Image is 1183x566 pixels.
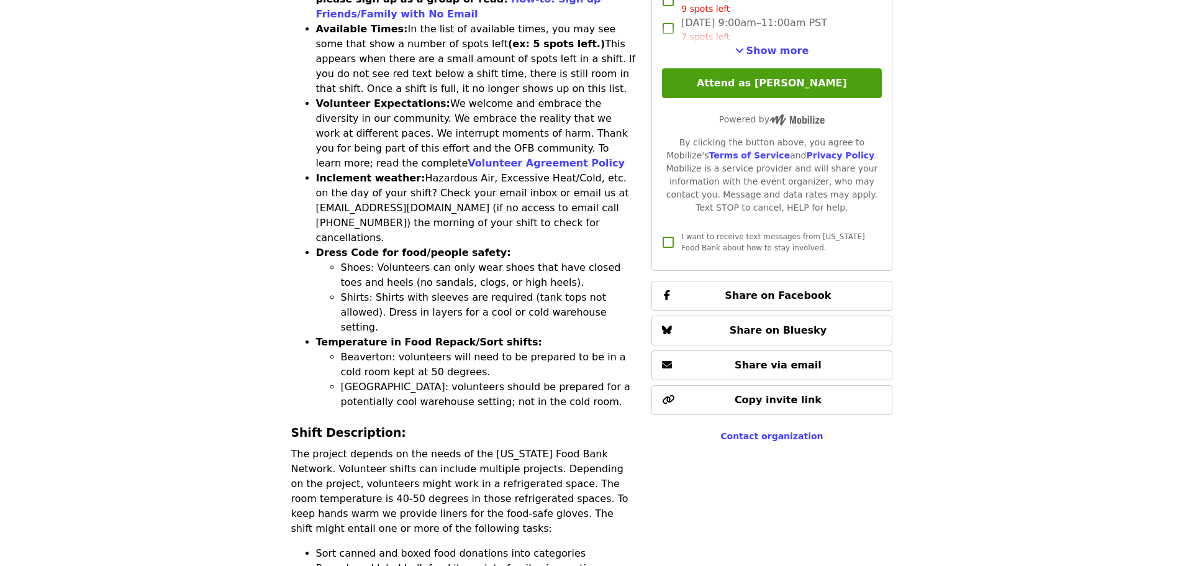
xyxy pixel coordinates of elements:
a: Contact organization [720,431,823,441]
strong: (ex: 5 spots left.) [508,38,605,50]
a: Terms of Service [709,150,790,160]
span: 9 spots left [681,4,730,14]
p: The project depends on the needs of the [US_STATE] Food Bank Network. Volunteer shifts can includ... [291,447,637,536]
button: Share via email [651,350,892,380]
span: Show more [746,45,809,57]
button: Share on Facebook [651,281,892,311]
li: Shirts: Shirts with sleeves are required (tank tops not allowed). Dress in layers for a cool or c... [341,290,637,335]
strong: Available Times: [316,23,408,35]
button: Attend as [PERSON_NAME] [662,68,881,98]
li: In the list of available times, you may see some that show a number of spots left This appears wh... [316,22,637,96]
a: Volunteer Agreement Policy [468,157,625,169]
strong: Temperature in Food Repack/Sort shifts: [316,336,542,348]
li: Hazardous Air, Excessive Heat/Cold, etc. on the day of your shift? Check your email inbox or emai... [316,171,637,245]
button: Copy invite link [651,385,892,415]
span: Powered by [719,114,825,124]
li: We welcome and embrace the diversity in our community. We embrace the reality that we work at dif... [316,96,637,171]
li: [GEOGRAPHIC_DATA]: volunteers should be prepared for a potentially cool warehouse setting; not in... [341,380,637,409]
li: Sort canned and boxed food donations into categories [316,546,637,561]
span: Share on Facebook [725,290,831,301]
strong: Volunteer Expectations: [316,98,451,109]
button: Share on Bluesky [651,316,892,345]
button: See more timeslots [735,43,809,58]
strong: Shift Description: [291,426,406,439]
div: By clicking the button above, you agree to Mobilize's and . Mobilize is a service provider and wi... [662,136,881,214]
span: Copy invite link [735,394,822,406]
span: [DATE] 9:00am–11:00am PST [681,16,827,43]
li: Shoes: Volunteers can only wear shoes that have closed toes and heels (no sandals, clogs, or high... [341,260,637,290]
span: Share via email [735,359,822,371]
strong: Dress Code for food/people safety: [316,247,511,258]
img: Powered by Mobilize [769,114,825,126]
li: Beaverton: volunteers will need to be prepared to be in a cold room kept at 50 degrees. [341,350,637,380]
span: I want to receive text messages from [US_STATE] Food Bank about how to stay involved. [681,232,864,252]
strong: Inclement weather: [316,172,425,184]
span: 7 spots left [681,32,730,42]
a: Privacy Policy [806,150,874,160]
span: Share on Bluesky [730,324,827,336]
